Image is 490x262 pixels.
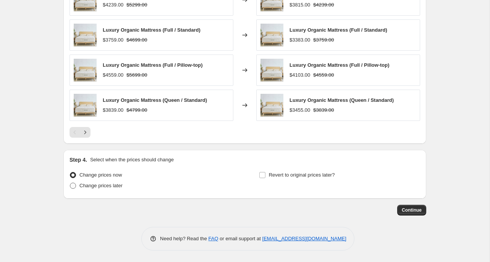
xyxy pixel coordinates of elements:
span: or email support at [218,236,262,241]
div: $3455.00 [289,106,310,114]
div: $4239.00 [103,1,123,9]
p: Select when the prices should change [90,156,174,164]
strike: $3759.00 [313,36,334,44]
div: $4103.00 [289,71,310,79]
strike: $5299.00 [126,1,147,9]
span: Luxury Organic Mattress (Full / Pillow-top) [103,62,202,68]
strike: $3839.00 [313,106,334,114]
div: $4559.00 [103,71,123,79]
span: Change prices later [79,183,123,188]
a: FAQ [209,236,218,241]
strike: $4239.00 [313,1,334,9]
img: Avocado_Luxury_Organic_Mattress_Standard_0025_80x.jpg [74,94,97,117]
img: Avocado_Luxury_Organic_Mattress_Standard_0025_80x.jpg [74,59,97,82]
div: $3383.00 [289,36,310,44]
span: Continue [402,207,422,213]
button: Next [80,127,91,138]
div: $3839.00 [103,106,123,114]
span: Luxury Organic Mattress (Queen / Standard) [103,97,207,103]
img: Avocado_Luxury_Organic_Mattress_Standard_0025_80x.jpg [74,24,97,47]
img: Avocado_Luxury_Organic_Mattress_Standard_0025_80x.jpg [260,24,283,47]
button: Continue [397,205,426,215]
span: Luxury Organic Mattress (Full / Standard) [103,27,201,33]
a: [EMAIL_ADDRESS][DOMAIN_NAME] [262,236,346,241]
div: $3759.00 [103,36,123,44]
span: Need help? Read the [160,236,209,241]
strike: $4699.00 [126,36,147,44]
span: Change prices now [79,172,122,178]
img: Avocado_Luxury_Organic_Mattress_Standard_0025_80x.jpg [260,94,283,117]
span: Luxury Organic Mattress (Queen / Standard) [289,97,394,103]
span: Luxury Organic Mattress (Full / Standard) [289,27,387,33]
h2: Step 4. [70,156,87,164]
img: Avocado_Luxury_Organic_Mattress_Standard_0025_80x.jpg [260,59,283,82]
strike: $5699.00 [126,71,147,79]
strike: $4799.00 [126,106,147,114]
strike: $4559.00 [313,71,334,79]
span: Luxury Organic Mattress (Full / Pillow-top) [289,62,389,68]
span: Revert to original prices later? [269,172,335,178]
div: $3815.00 [289,1,310,9]
nav: Pagination [70,127,91,138]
